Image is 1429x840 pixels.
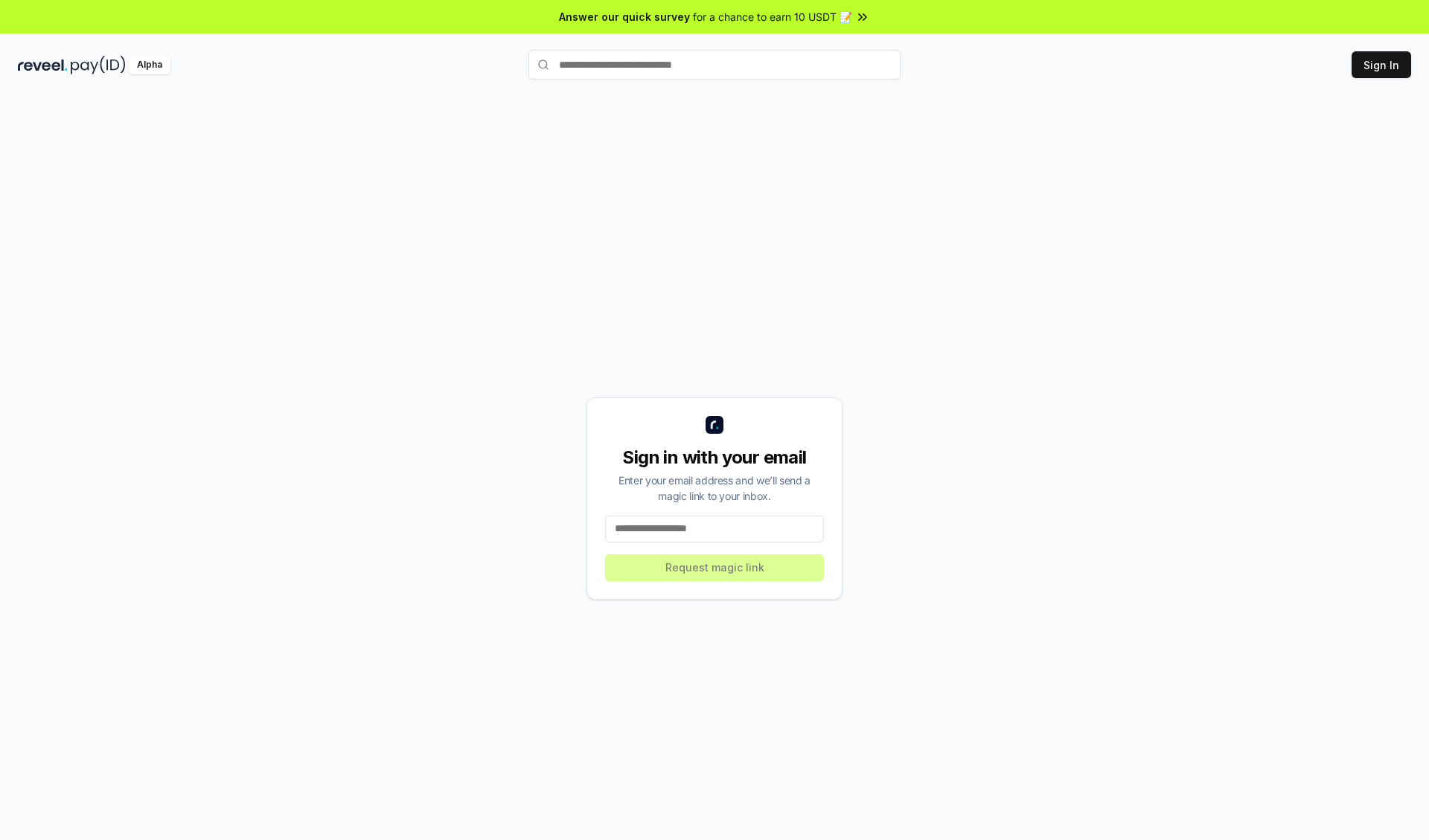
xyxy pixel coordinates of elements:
button: Sign In [1352,51,1411,78]
div: Sign in with your email [605,446,824,469]
span: Answer our quick survey [559,9,690,25]
img: pay_id [71,56,126,74]
span: for a chance to earn 10 USDT 📝 [693,9,852,25]
div: Alpha [129,56,170,74]
img: logo_small [706,416,723,434]
div: Enter your email address and we’ll send a magic link to your inbox. [605,472,824,504]
img: reveel_dark [18,56,68,74]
